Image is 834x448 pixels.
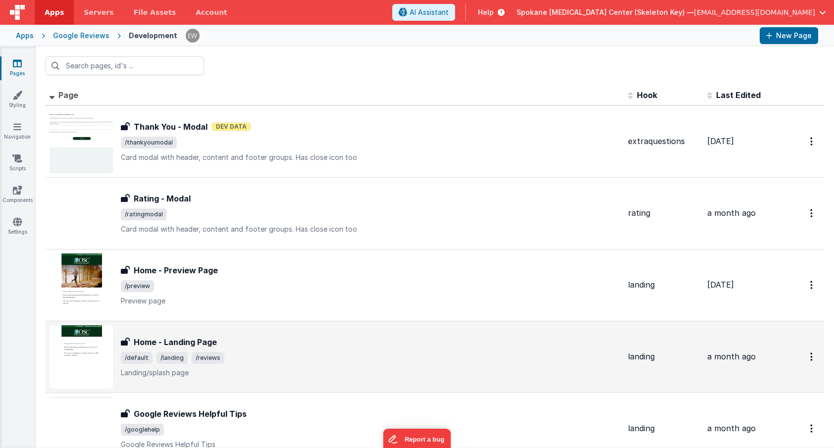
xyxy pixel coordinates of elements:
[134,408,247,420] h3: Google Reviews Helpful Tips
[517,7,826,17] button: Spokane [MEDICAL_DATA] Center (Skeleton Key) — [EMAIL_ADDRESS][DOMAIN_NAME]
[707,280,734,290] span: [DATE]
[804,203,820,223] button: Options
[628,279,699,291] div: landing
[804,275,820,295] button: Options
[121,352,153,364] span: /default
[121,224,620,234] p: Card modal with header, content and footer groups. Has close icon too
[58,90,78,100] span: Page
[760,27,818,44] button: New Page
[804,131,820,151] button: Options
[517,7,694,17] span: Spokane [MEDICAL_DATA] Center (Skeleton Key) —
[707,208,756,218] span: a month ago
[707,351,756,361] span: a month ago
[121,280,154,292] span: /preview
[716,90,761,100] span: Last Edited
[84,7,113,17] span: Servers
[121,424,164,436] span: /googlehelp
[804,418,820,439] button: Options
[804,347,820,367] button: Options
[121,296,620,306] p: Preview page
[478,7,494,17] span: Help
[121,152,620,162] p: Card modal with header, content and footer groups. Has close icon too
[192,352,224,364] span: /reviews
[628,136,699,147] div: extraquestions
[628,351,699,362] div: landing
[707,423,756,433] span: a month ago
[121,137,177,149] span: /thankyoumodal
[134,336,217,348] h3: Home - Landing Page
[410,7,449,17] span: AI Assistant
[707,136,734,146] span: [DATE]
[46,56,204,75] input: Search pages, id's ...
[134,121,208,133] h3: Thank You - Modal
[211,122,251,131] span: Dev Data
[637,90,657,100] span: Hook
[134,264,218,276] h3: Home - Preview Page
[134,193,191,204] h3: Rating - Modal
[121,368,620,378] p: Landing/splash page
[45,7,64,17] span: Apps
[628,423,699,434] div: landing
[694,7,815,17] span: [EMAIL_ADDRESS][DOMAIN_NAME]
[121,208,167,220] span: /ratingmodal
[156,352,188,364] span: /landing
[16,31,34,41] div: Apps
[134,7,176,17] span: File Assets
[53,31,109,41] div: Google Reviews
[129,31,177,41] div: Development
[628,207,699,219] div: rating
[186,29,200,43] img: daf6185105a2932719d0487c37da19b1
[392,4,455,21] button: AI Assistant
